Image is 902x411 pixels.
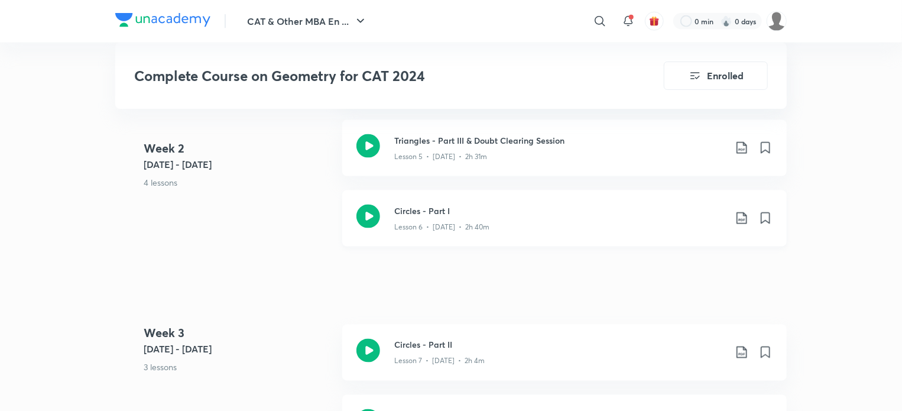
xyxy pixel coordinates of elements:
h4: Week 3 [144,325,333,342]
h4: Week 2 [144,139,333,157]
h3: Triangles - Part III & Doubt Clearing Session [394,134,725,147]
img: avatar [649,16,660,27]
p: Lesson 5 • [DATE] • 2h 31m [394,151,487,162]
a: Company Logo [115,13,210,30]
h5: [DATE] - [DATE] [144,342,333,357]
img: Company Logo [115,13,210,27]
img: Anubhav Singh [767,11,787,31]
h5: [DATE] - [DATE] [144,157,333,171]
h3: Complete Course on Geometry for CAT 2024 [134,67,597,85]
p: Lesson 7 • [DATE] • 2h 4m [394,356,485,367]
p: Lesson 6 • [DATE] • 2h 40m [394,222,489,232]
img: streak [721,15,732,27]
h3: Circles - Part II [394,339,725,351]
a: Triangles - Part III & Doubt Clearing SessionLesson 5 • [DATE] • 2h 31m [342,120,787,190]
p: 3 lessons [144,361,333,374]
a: Circles - Part IILesson 7 • [DATE] • 2h 4m [342,325,787,395]
h3: Circles - Part I [394,205,725,217]
button: Enrolled [664,62,768,90]
p: 4 lessons [144,176,333,188]
a: Circles - Part ILesson 6 • [DATE] • 2h 40m [342,190,787,261]
button: avatar [645,12,664,31]
button: CAT & Other MBA En ... [240,9,375,33]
